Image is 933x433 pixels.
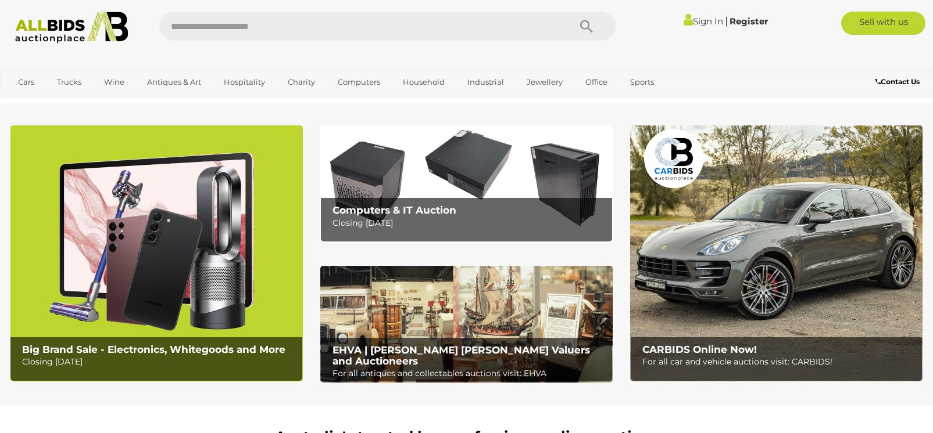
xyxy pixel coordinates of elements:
[333,344,590,367] b: EHVA | [PERSON_NAME] [PERSON_NAME] Valuers and Auctioneers
[320,125,613,242] a: Computers & IT Auction Computers & IT Auction Closing [DATE]
[557,12,616,41] button: Search
[630,125,923,381] a: CARBIDS Online Now! CARBIDS Online Now! For all car and vehicle auctions visit: CARBIDS!
[875,75,923,88] a: Contact Us
[10,125,303,381] img: Big Brand Sale - Electronics, Whitegoods and More
[320,266,613,383] a: EHVA | Evans Hastings Valuers and Auctioneers EHVA | [PERSON_NAME] [PERSON_NAME] Valuers and Auct...
[10,125,303,381] a: Big Brand Sale - Electronics, Whitegoods and More Big Brand Sale - Electronics, Whitegoods and Mo...
[519,73,570,92] a: Jewellery
[280,73,323,92] a: Charity
[140,73,209,92] a: Antiques & Art
[623,73,662,92] a: Sports
[460,73,512,92] a: Industrial
[22,355,296,369] p: Closing [DATE]
[10,92,108,111] a: [GEOGRAPHIC_DATA]
[9,12,135,44] img: Allbids.com.au
[630,125,923,381] img: CARBIDS Online Now!
[320,125,613,242] img: Computers & IT Auction
[642,344,757,355] b: CARBIDS Online Now!
[642,355,916,369] p: For all car and vehicle auctions visit: CARBIDS!
[841,12,925,35] a: Sell with us
[333,366,606,381] p: For all antiques and collectables auctions visit: EHVA
[22,344,285,355] b: Big Brand Sale - Electronics, Whitegoods and More
[578,73,615,92] a: Office
[216,73,273,92] a: Hospitality
[333,216,606,230] p: Closing [DATE]
[395,73,452,92] a: Household
[875,77,920,86] b: Contact Us
[49,73,89,92] a: Trucks
[725,15,728,27] span: |
[320,266,613,383] img: EHVA | Evans Hastings Valuers and Auctioneers
[684,16,723,27] a: Sign In
[10,73,42,92] a: Cars
[96,73,132,92] a: Wine
[330,73,388,92] a: Computers
[730,16,768,27] a: Register
[333,204,456,216] b: Computers & IT Auction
